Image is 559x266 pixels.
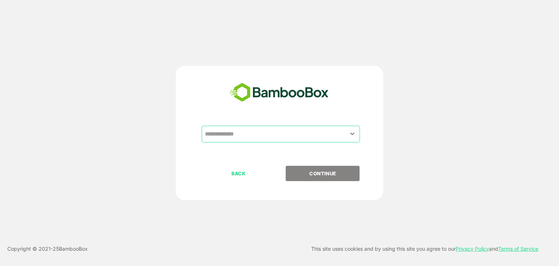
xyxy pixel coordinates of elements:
p: CONTINUE [286,169,359,177]
img: bamboobox [226,81,333,105]
p: BACK [202,169,275,177]
button: CONTINUE [286,166,360,181]
a: Privacy Policy [456,246,489,252]
p: Copyright © 2021- 25 BambooBox [7,245,88,253]
a: Terms of Service [498,246,538,252]
button: Open [348,129,357,139]
button: BACK [202,166,275,181]
p: This site uses cookies and by using this site you agree to our and [311,245,538,253]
